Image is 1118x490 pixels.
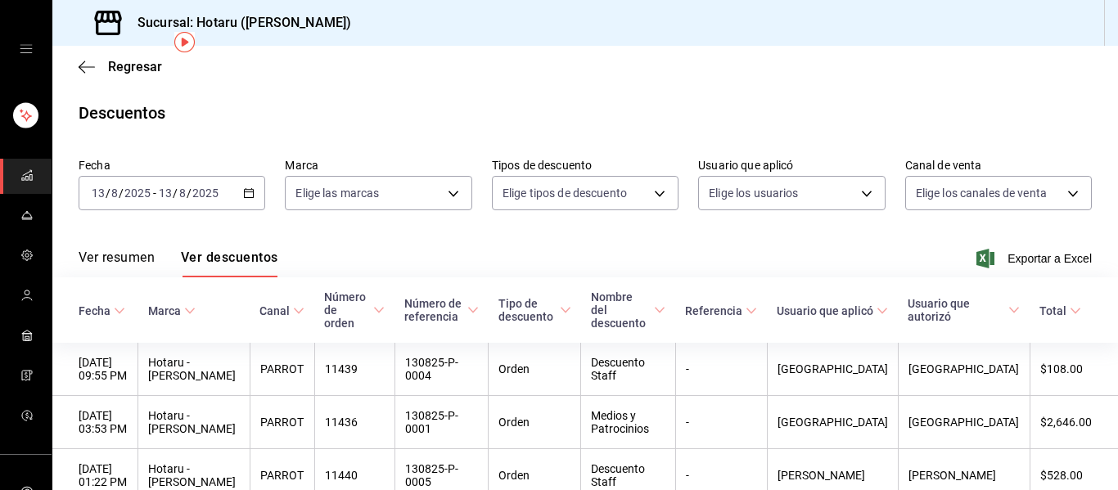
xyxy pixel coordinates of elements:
span: Tipo de descuento [498,297,571,323]
th: $2,646.00 [1030,396,1118,449]
span: Elige los usuarios [709,185,798,201]
label: Canal de venta [905,160,1092,171]
span: Canal [259,304,304,317]
span: Elige las marcas [295,185,379,201]
label: Marca [285,160,471,171]
span: / [187,187,192,200]
th: - [675,396,767,449]
input: -- [110,187,119,200]
th: PARROT [250,396,314,449]
th: Descuento Staff [581,343,675,396]
input: -- [178,187,187,200]
label: Usuario que aplicó [698,160,885,171]
span: Usuario que aplicó [777,304,888,317]
span: - [153,187,156,200]
span: Nombre del descuento [591,290,665,330]
span: Regresar [108,59,162,74]
button: Exportar a Excel [980,249,1092,268]
input: -- [158,187,173,200]
span: / [119,187,124,200]
label: Fecha [79,160,265,171]
th: Medios y Patrocinios [581,396,675,449]
th: 130825-P-0004 [394,343,488,396]
label: Tipos de descuento [492,160,678,171]
th: [GEOGRAPHIC_DATA] [767,343,898,396]
th: PARROT [250,343,314,396]
th: Orden [489,396,581,449]
th: [GEOGRAPHIC_DATA] [767,396,898,449]
span: Marca [148,304,196,317]
span: Total [1039,304,1081,317]
th: $108.00 [1030,343,1118,396]
th: [GEOGRAPHIC_DATA] [898,396,1030,449]
th: [DATE] 03:53 PM [52,396,138,449]
th: [DATE] 09:55 PM [52,343,138,396]
input: ---- [192,187,219,200]
span: Número de orden [324,290,385,330]
span: Elige tipos de descuento [503,185,627,201]
button: Ver descuentos [181,249,277,277]
th: Orden [489,343,581,396]
th: 11436 [314,396,394,449]
input: -- [91,187,106,200]
th: 11439 [314,343,394,396]
th: Hotaru - [PERSON_NAME] [138,396,250,449]
th: [GEOGRAPHIC_DATA] [898,343,1030,396]
span: Elige los canales de venta [916,185,1047,201]
span: Usuario que autorizó [908,297,1020,323]
span: Número de referencia [404,297,478,323]
img: Tooltip marker [174,32,195,52]
th: 130825-P-0001 [394,396,488,449]
div: navigation tabs [79,249,277,277]
span: Referencia [685,304,757,317]
span: Fecha [79,304,125,317]
button: Ver resumen [79,249,155,277]
div: Descuentos [79,101,165,125]
span: / [173,187,178,200]
span: / [106,187,110,200]
th: - [675,343,767,396]
input: ---- [124,187,151,200]
button: open drawer [20,43,33,56]
th: Hotaru - [PERSON_NAME] [138,343,250,396]
button: Regresar [79,59,162,74]
h3: Sucursal: Hotaru ([PERSON_NAME]) [124,13,351,33]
